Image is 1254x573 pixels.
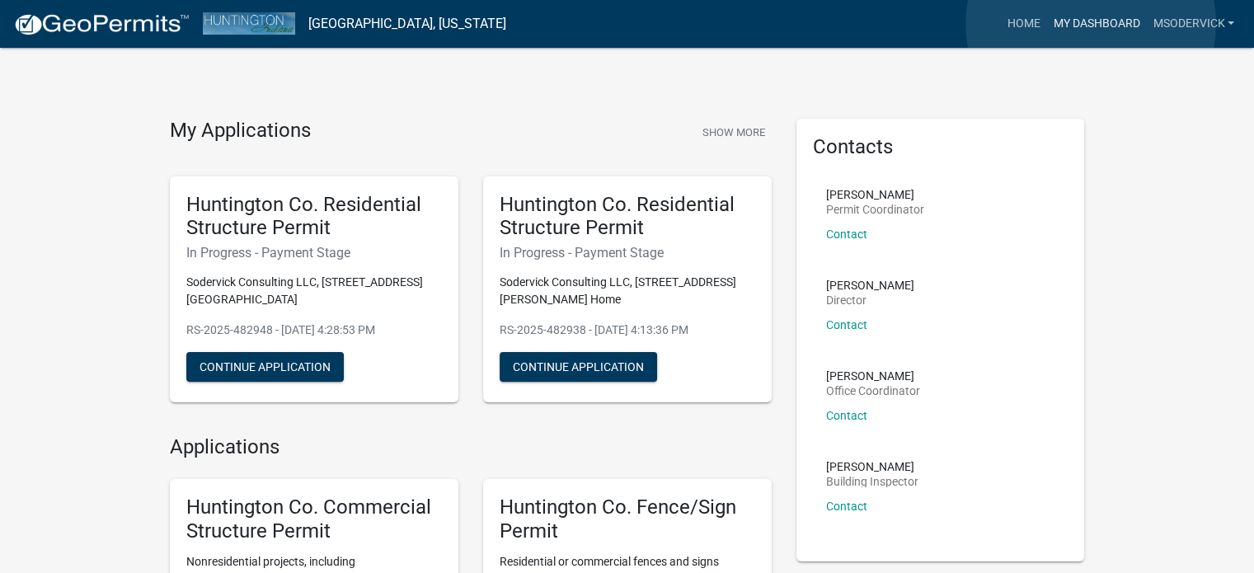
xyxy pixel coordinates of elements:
p: Permit Coordinator [826,204,924,215]
a: Contact [826,409,867,422]
p: Sodervick Consulting LLC, [STREET_ADDRESS][GEOGRAPHIC_DATA] [186,274,442,308]
p: Director [826,294,914,306]
h5: Huntington Co. Commercial Structure Permit [186,496,442,543]
p: Residential or commercial fences and signs [500,553,755,571]
h5: Huntington Co. Residential Structure Permit [186,193,442,241]
p: [PERSON_NAME] [826,370,920,382]
a: msodervick [1146,8,1241,40]
h5: Contacts [813,135,1068,159]
a: Home [1000,8,1046,40]
p: Building Inspector [826,476,918,487]
p: [PERSON_NAME] [826,189,924,200]
button: Continue Application [186,352,344,382]
button: Show More [696,119,772,146]
button: Continue Application [500,352,657,382]
p: Office Coordinator [826,385,920,397]
a: My Dashboard [1046,8,1146,40]
h6: In Progress - Payment Stage [186,245,442,261]
p: [PERSON_NAME] [826,279,914,291]
a: Contact [826,500,867,513]
p: [PERSON_NAME] [826,461,918,472]
h5: Huntington Co. Fence/Sign Permit [500,496,755,543]
h4: My Applications [170,119,311,143]
img: Huntington County, Indiana [203,12,295,35]
a: [GEOGRAPHIC_DATA], [US_STATE] [308,10,506,38]
p: RS-2025-482938 - [DATE] 4:13:36 PM [500,322,755,339]
h4: Applications [170,435,772,459]
p: Sodervick Consulting LLC, [STREET_ADDRESS][PERSON_NAME] Home [500,274,755,308]
p: RS-2025-482948 - [DATE] 4:28:53 PM [186,322,442,339]
a: Contact [826,228,867,241]
h5: Huntington Co. Residential Structure Permit [500,193,755,241]
h6: In Progress - Payment Stage [500,245,755,261]
a: Contact [826,318,867,331]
